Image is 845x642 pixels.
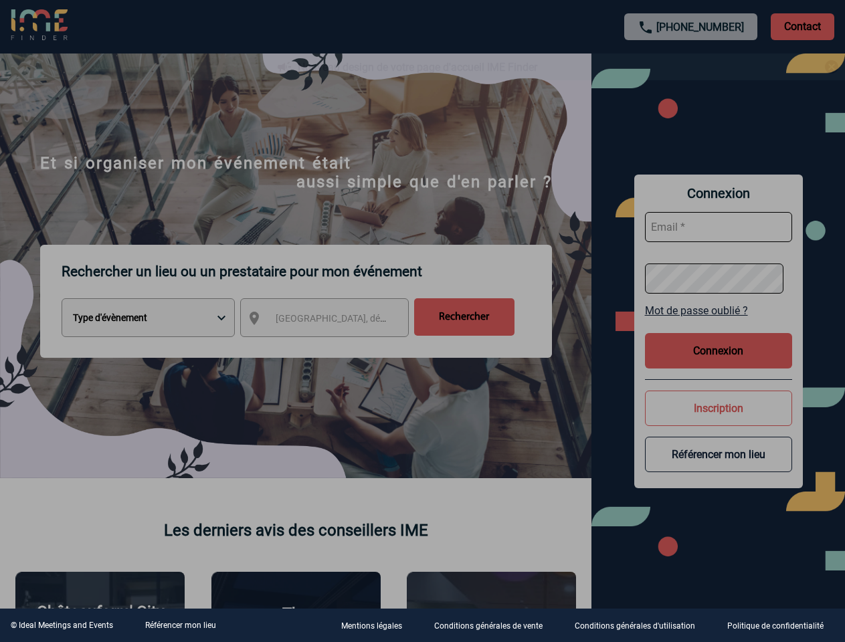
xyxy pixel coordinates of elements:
[575,622,695,631] p: Conditions générales d'utilisation
[727,622,824,631] p: Politique de confidentialité
[717,619,845,632] a: Politique de confidentialité
[434,622,543,631] p: Conditions générales de vente
[341,622,402,631] p: Mentions légales
[145,621,216,630] a: Référencer mon lieu
[11,621,113,630] div: © Ideal Meetings and Events
[331,619,424,632] a: Mentions légales
[424,619,564,632] a: Conditions générales de vente
[564,619,717,632] a: Conditions générales d'utilisation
